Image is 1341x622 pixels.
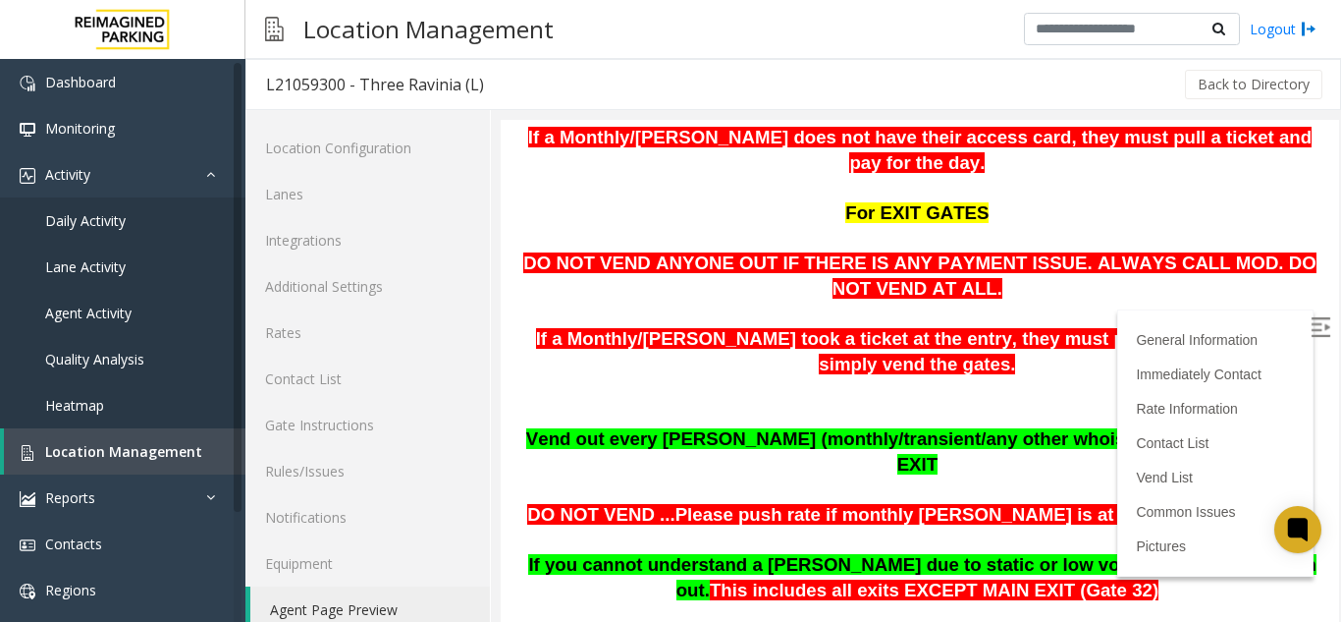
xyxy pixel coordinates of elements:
[45,396,104,415] span: Heatmap
[1250,19,1316,39] a: Logout
[45,350,144,368] span: Quality Analysis
[27,434,728,455] span: If you cannot understand a [PERSON_NAME] due to static or low volume, please
[45,211,126,230] span: Daily Activity
[45,304,132,322] span: Agent Activity
[1301,19,1316,39] img: logout
[245,356,490,402] a: Contact List
[635,419,685,434] a: Pictures
[45,119,115,138] span: Monitoring
[4,428,245,475] a: Location Management
[20,537,35,553] img: 'icon'
[45,442,202,461] span: Location Management
[20,584,35,599] img: 'icon'
[345,83,488,103] span: For EXIT GATES
[245,171,490,217] a: Lanes
[27,384,719,405] span: DO NOT VEND ...Please push rate if monthly [PERSON_NAME] is at the Visitor (
[26,309,610,329] span: Vend out every [PERSON_NAME] (monthly/transient/any other who
[245,402,490,448] a: Gate Instructions
[27,7,811,53] span: If a Monthly/[PERSON_NAME] does not have their access card, they must pull a ticket and pay for t...
[245,263,490,310] a: Additional Settings
[245,310,490,356] a: Rates
[1185,70,1322,99] button: Back to Directory
[266,72,484,97] div: L21059300 - Three Ravinia (L)
[45,73,116,91] span: Dashboard
[635,212,757,228] a: General Information
[23,133,815,179] span: DO NOT VEND ANYONE OUT IF THERE IS ANY PAYMENT ISSUE. ALWAYS CALL MOD. DO NOT VEND AT ALL.
[635,281,737,297] a: Rate Information
[176,434,816,481] span: them out.
[45,535,102,553] span: Contacts
[20,491,35,507] img: 'icon'
[265,5,284,53] img: pageIcon
[294,5,563,53] h3: Location Management
[45,257,126,276] span: Lane Activity
[245,125,490,171] a: Location Configuration
[635,350,692,366] a: Vend List
[245,540,490,587] a: Equipment
[45,581,96,599] span: Regions
[245,494,490,540] a: Notifications
[635,247,761,262] a: Immediately Contact
[45,165,90,184] span: Activity
[209,460,658,481] span: This includes all exits EXCEPT MAIN EXIT (Gate 32)
[20,122,35,138] img: 'icon'
[20,445,35,461] img: 'icon'
[810,198,830,217] img: Open/Close Sidebar Menu
[45,488,95,507] span: Reports
[245,217,490,263] a: Integrations
[20,76,35,91] img: 'icon'
[245,448,490,494] a: Rules/Issues
[35,208,804,254] span: If a Monthly/[PERSON_NAME] took a ticket at the entry, they must pay at the exit. Do not simply v...
[20,168,35,184] img: 'icon'
[635,315,708,331] a: Contact List
[635,384,734,400] a: Common Issues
